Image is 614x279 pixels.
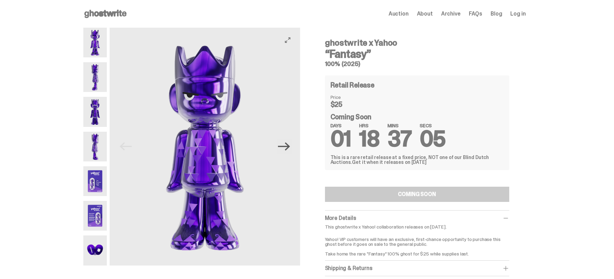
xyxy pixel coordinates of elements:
[83,97,107,127] img: Yahoo-HG---3.png
[325,39,509,47] h4: ghostwrite x Yahoo
[325,214,356,222] span: More Details
[83,62,107,92] img: Yahoo-HG---2.png
[398,192,436,197] div: COMING SOON
[359,123,379,128] span: HRS
[325,265,509,272] div: Shipping & Returns
[331,82,374,89] h4: Retail Release
[388,123,411,128] span: MINS
[441,11,461,17] a: Archive
[277,139,292,154] button: Next
[325,232,509,256] p: Yahoo! VIP customers will have an exclusive, first-chance opportunity to purchase this ghost befo...
[388,124,411,153] span: 37
[331,123,351,128] span: DAYS
[331,101,365,108] dd: $25
[359,124,379,153] span: 18
[491,11,502,17] a: Blog
[325,224,509,229] p: This ghostwrite x Yahoo! collaboration releases on [DATE].
[331,95,365,100] dt: Price
[83,166,107,196] img: Yahoo-HG---5.png
[510,11,525,17] a: Log in
[83,132,107,161] img: Yahoo-HG---4.png
[331,124,351,153] span: 01
[325,48,509,59] h3: “Fantasy”
[83,235,107,265] img: Yahoo-HG---7.png
[283,36,292,44] button: View full-screen
[110,28,300,266] img: Yahoo-HG---1.png
[331,155,504,165] div: This is a rare retail release at a fixed price, NOT one of our Blind Dutch Auctions.
[83,201,107,231] img: Yahoo-HG---6.png
[325,61,509,67] h5: 100% (2025)
[469,11,482,17] a: FAQs
[417,11,433,17] a: About
[83,28,107,57] img: Yahoo-HG---1.png
[389,11,409,17] a: Auction
[420,123,446,128] span: SECS
[420,124,446,153] span: 05
[331,113,504,147] div: Coming Soon
[352,159,426,165] span: Get it when it releases on [DATE]
[325,187,509,202] button: COMING SOON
